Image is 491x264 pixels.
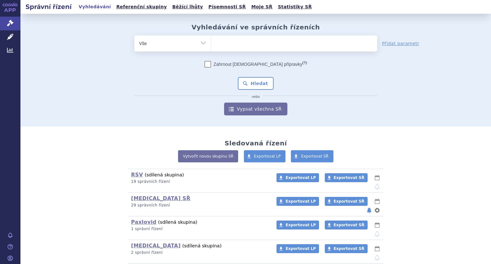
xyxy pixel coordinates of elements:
a: Exportovat SŘ [291,150,333,162]
button: notifikace [374,183,380,190]
abbr: (?) [302,61,307,65]
a: RSV [131,172,143,178]
a: Exportovat LP [277,221,319,229]
h2: Sledovaná řízení [224,139,287,147]
a: Exportovat LP [277,244,319,253]
a: Moje SŘ [249,3,274,11]
button: lhůty [374,245,380,252]
button: lhůty [374,221,380,229]
a: Statistiky SŘ [276,3,314,11]
p: 29 správních řízení [131,203,268,208]
a: Písemnosti SŘ [207,3,248,11]
a: Vypsat všechna SŘ [224,103,287,115]
span: (sdílená skupina) [145,172,184,177]
a: Exportovat SŘ [325,173,368,182]
span: (sdílená skupina) [182,243,222,248]
h2: Správní řízení [20,2,77,11]
a: Exportovat SŘ [325,244,368,253]
span: Exportovat LP [254,154,281,159]
a: Vyhledávání [77,3,113,11]
a: Paxlovid [131,219,156,225]
a: [MEDICAL_DATA] [131,243,181,249]
a: Exportovat LP [277,173,319,182]
span: Exportovat SŘ [334,199,364,204]
span: Exportovat LP [285,223,316,227]
button: nastavení [374,206,380,214]
p: 19 správních řízení [131,179,268,184]
span: Exportovat LP [285,175,316,180]
i: nebo [249,95,263,99]
a: Běžící lhůty [170,3,205,11]
label: Zahrnout [DEMOGRAPHIC_DATA] přípravky [205,61,307,67]
button: lhůty [374,174,380,182]
span: Exportovat LP [285,199,316,204]
a: Exportovat SŘ [325,221,368,229]
p: 1 správní řízení [131,226,268,232]
a: Referenční skupiny [114,3,169,11]
span: Exportovat SŘ [334,223,364,227]
span: Exportovat SŘ [301,154,329,159]
button: notifikace [374,254,380,261]
p: 2 správní řízení [131,250,268,255]
a: Exportovat SŘ [325,197,368,206]
h2: Vyhledávání ve správních řízeních [191,23,320,31]
a: Exportovat LP [277,197,319,206]
button: Hledat [238,77,274,90]
button: notifikace [366,206,372,214]
span: Exportovat LP [285,246,316,251]
span: Exportovat SŘ [334,246,364,251]
a: Exportovat LP [244,150,286,162]
a: Vytvořit novou skupinu SŘ [178,150,238,162]
button: notifikace [374,230,380,238]
a: [MEDICAL_DATA] SŘ [131,195,191,201]
button: lhůty [374,198,380,205]
span: (sdílená skupina) [158,220,198,225]
span: Exportovat SŘ [334,175,364,180]
a: Přidat parametr [382,40,419,47]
